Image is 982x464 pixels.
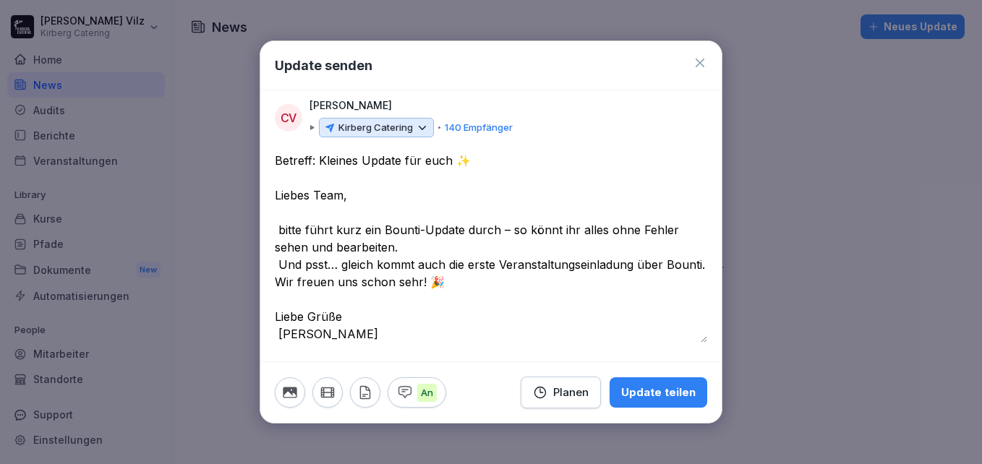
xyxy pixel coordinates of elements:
[309,98,392,113] p: [PERSON_NAME]
[445,121,513,135] p: 140 Empfänger
[275,104,302,132] div: CV
[388,377,446,408] button: An
[610,377,707,408] button: Update teilen
[417,384,437,403] p: An
[338,121,413,135] p: Kirberg Catering
[521,377,601,408] button: Planen
[533,384,589,400] div: Planen
[621,384,696,400] div: Update teilen
[275,56,372,75] h1: Update senden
